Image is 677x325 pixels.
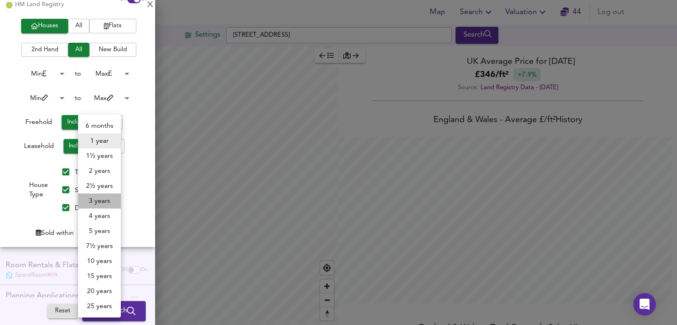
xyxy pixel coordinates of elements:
li: 4 years [78,209,121,224]
li: 15 years [78,269,121,284]
li: 6 months [78,118,121,133]
li: 7½ years [78,239,121,254]
li: 5 years [78,224,121,239]
li: 25 years [78,299,121,314]
li: 2 years [78,163,121,178]
li: 10 years [78,254,121,269]
li: 2½ years [78,178,121,193]
li: 1½ years [78,148,121,163]
li: 1 year [78,133,121,148]
li: 3 years [78,193,121,209]
li: 20 years [78,284,121,299]
div: Open Intercom Messenger [633,293,656,316]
